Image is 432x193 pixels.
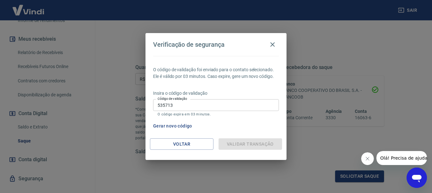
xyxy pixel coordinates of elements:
span: Olá! Precisa de ajuda? [4,4,53,10]
button: Gerar novo código [151,120,195,132]
label: Código de validação [158,96,187,101]
p: O código de validação foi enviado para o contato selecionado. Ele é válido por 03 minutos. Caso e... [153,66,279,80]
button: Voltar [150,138,213,150]
iframe: Botão para abrir a janela de mensagens [407,168,427,188]
iframe: Fechar mensagem [361,152,374,165]
h4: Verificação de segurança [153,41,225,48]
p: Insira o código de validação [153,90,279,97]
iframe: Mensagem da empresa [376,151,427,165]
p: O código expira em 03 minutos. [158,112,274,116]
